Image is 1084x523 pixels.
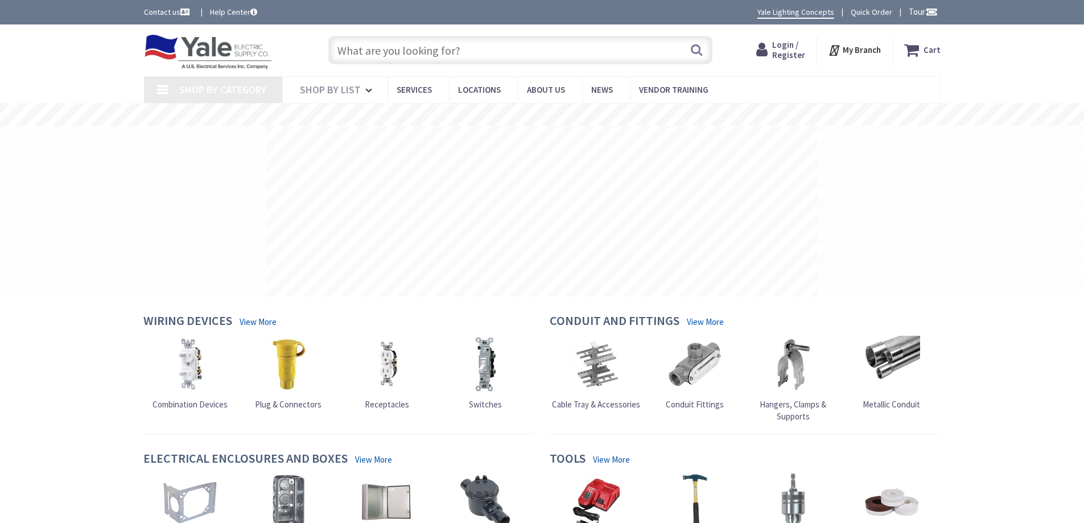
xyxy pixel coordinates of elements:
span: Combination Devices [152,399,228,410]
span: Switches [469,399,502,410]
span: Vendor Training [639,84,708,95]
span: Services [397,84,432,95]
a: Metallic Conduit Metallic Conduit [863,336,920,410]
img: Cable Tray & Accessories [568,336,625,393]
h4: Electrical Enclosures and Boxes [143,451,348,468]
img: Switches [457,336,514,393]
img: Yale Electric Supply Co. [144,34,273,69]
img: Plug & Connectors [260,336,317,393]
h4: Tools [550,451,586,468]
span: Plug & Connectors [255,399,322,410]
a: Quick Order [851,6,892,18]
a: View More [593,454,630,466]
a: Login / Register [756,40,805,60]
span: Shop By List [300,83,361,96]
strong: My Branch [843,44,881,55]
a: Switches Switches [457,336,514,410]
img: Hangers, Clamps & Supports [765,336,822,393]
a: Contact us [144,6,192,18]
a: View More [355,454,392,466]
a: Plug & Connectors Plug & Connectors [255,336,322,410]
span: News [591,84,613,95]
img: Metallic Conduit [863,336,920,393]
span: Shop By Category [179,83,266,96]
div: My Branch [828,40,881,60]
a: Combination Devices Combination Devices [152,336,228,410]
input: What are you looking for? [328,36,712,64]
span: Hangers, Clamps & Supports [760,399,826,422]
a: Conduit Fittings Conduit Fittings [666,336,724,410]
a: Cable Tray & Accessories Cable Tray & Accessories [552,336,640,410]
h4: Wiring Devices [143,314,232,330]
img: Combination Devices [162,336,219,393]
a: Yale Lighting Concepts [757,6,834,19]
span: Receptacles [365,399,409,410]
a: Cart [904,40,941,60]
a: Hangers, Clamps & Supports Hangers, Clamps & Supports [747,336,840,423]
h4: Conduit and Fittings [550,314,679,330]
img: Receptacles [358,336,415,393]
span: About Us [527,84,565,95]
span: Tour [909,6,938,17]
span: Login / Register [772,39,805,60]
span: Conduit Fittings [666,399,724,410]
a: Receptacles Receptacles [358,336,415,410]
span: Cable Tray & Accessories [552,399,640,410]
strong: Cart [924,40,941,60]
span: Locations [458,84,501,95]
a: Help Center [210,6,257,18]
a: View More [687,316,724,328]
a: View More [240,316,277,328]
span: Metallic Conduit [863,399,920,410]
img: Conduit Fittings [666,336,723,393]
